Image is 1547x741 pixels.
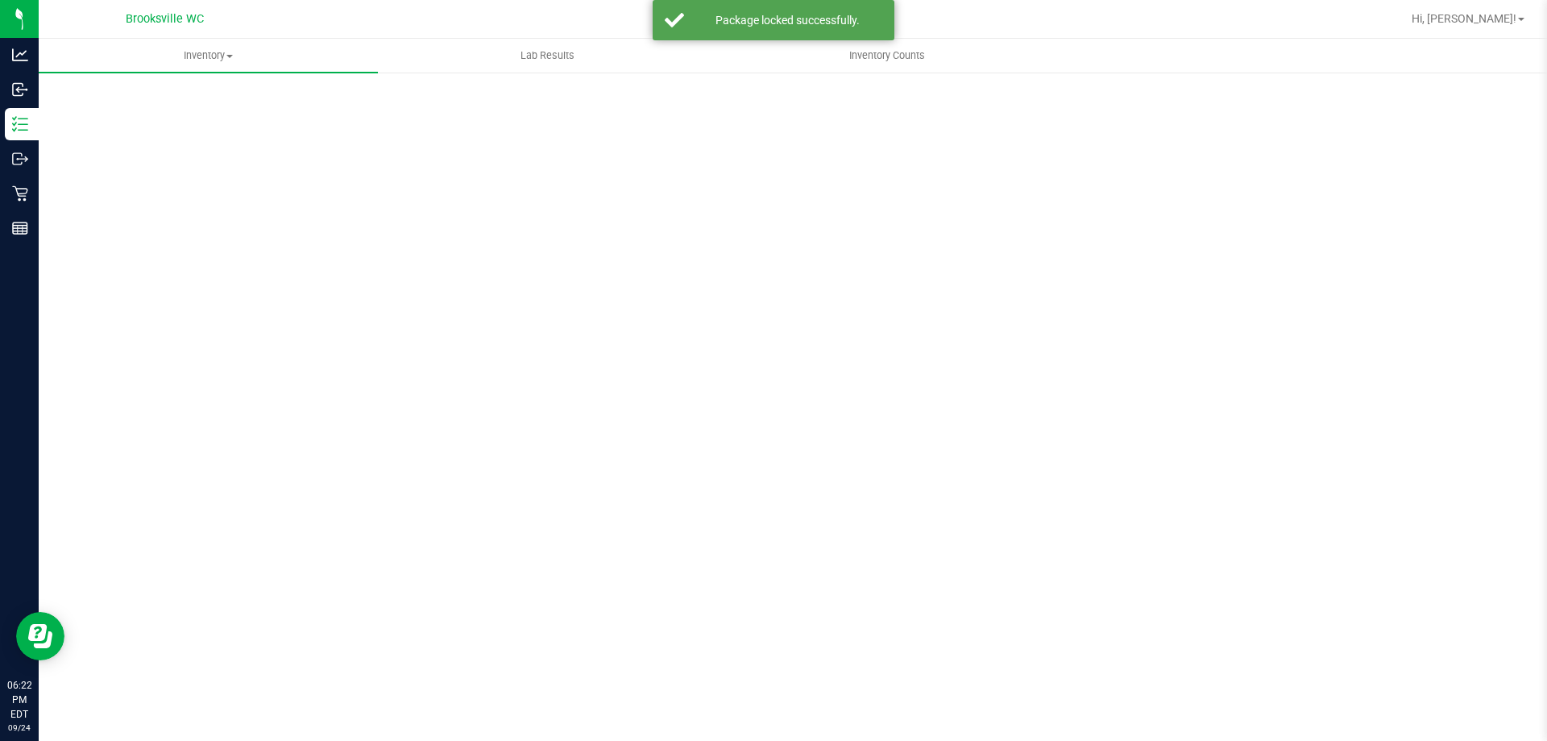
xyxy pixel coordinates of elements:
[39,39,378,73] a: Inventory
[1412,12,1516,25] span: Hi, [PERSON_NAME]!
[16,612,64,660] iframe: Resource center
[126,12,204,26] span: Brooksville WC
[7,678,31,722] p: 06:22 PM EDT
[717,39,1056,73] a: Inventory Counts
[693,12,882,28] div: Package locked successfully.
[12,116,28,132] inline-svg: Inventory
[378,39,717,73] a: Lab Results
[12,220,28,236] inline-svg: Reports
[7,722,31,734] p: 09/24
[12,151,28,167] inline-svg: Outbound
[12,81,28,98] inline-svg: Inbound
[12,47,28,63] inline-svg: Analytics
[12,185,28,202] inline-svg: Retail
[499,48,596,63] span: Lab Results
[827,48,947,63] span: Inventory Counts
[39,48,378,63] span: Inventory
